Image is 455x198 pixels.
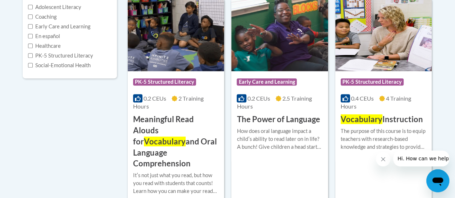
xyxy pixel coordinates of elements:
h3: The Power of Language [237,114,320,125]
span: PK-5 Structured Literacy [133,78,196,86]
input: Checkbox for Options [28,14,33,19]
span: 0.4 CEUs [351,95,374,102]
input: Checkbox for Options [28,24,33,29]
input: Checkbox for Options [28,5,33,9]
iframe: Close message [376,152,390,166]
iframe: Button to launch messaging window [426,169,449,192]
label: Social-Emotional Health [28,61,91,69]
label: En español [28,32,60,40]
span: Vocabulary [341,114,382,124]
label: Adolescent Literacy [28,3,81,11]
span: Early Care and Learning [237,78,297,86]
div: Itʹs not just what you read, but how you read with students that counts! Learn how you can make y... [133,171,219,195]
span: 0.2 CEUs [247,95,270,102]
iframe: Message from company [393,151,449,166]
h3: Meaningful Read Alouds for and Oral Language Comprehension [133,114,219,169]
div: How does oral language impact a childʹs ability to read later on in life? A bunch! Give children ... [237,127,322,151]
h3: Instruction [341,114,423,125]
label: Early Care and Learning [28,23,90,31]
div: The purpose of this course is to equip teachers with research-based knowledge and strategies to p... [341,127,426,151]
label: PK-5 Structured Literacy [28,52,93,60]
span: PK-5 Structured Literacy [341,78,404,86]
label: Healthcare [28,42,61,50]
input: Checkbox for Options [28,63,33,68]
label: Coaching [28,13,56,21]
span: Hi. How can we help? [4,5,58,11]
span: 0.2 CEUs [144,95,166,102]
input: Checkbox for Options [28,34,33,38]
span: Vocabulary [144,137,186,146]
input: Checkbox for Options [28,43,33,48]
input: Checkbox for Options [28,53,33,58]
